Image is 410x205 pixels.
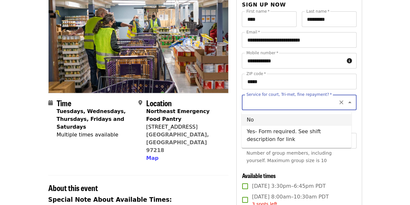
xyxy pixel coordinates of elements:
[252,182,325,190] span: [DATE] 3:30pm–6:45pm PDT
[246,9,270,13] label: First name
[242,11,297,27] input: First name
[246,30,260,34] label: Email
[241,114,351,126] li: No
[345,98,354,107] button: Close
[146,108,210,122] strong: Northeast Emergency Food Pantry
[302,11,357,27] input: Last name
[48,196,172,203] strong: Special Note About Available Times:
[138,100,142,106] i: map-marker-alt icon
[146,132,209,153] a: [GEOGRAPHIC_DATA], [GEOGRAPHIC_DATA] 97218
[242,53,344,69] input: Mobile number
[246,51,278,55] label: Mobile number
[48,100,53,106] i: calendar icon
[306,9,329,13] label: Last name
[146,154,158,162] button: Map
[146,97,172,109] span: Location
[242,74,356,89] input: ZIP code
[242,2,286,8] span: Sign up now
[146,155,158,161] span: Map
[246,93,332,96] label: Service for court, Tri-met, fine repayment?
[57,97,71,109] span: Time
[242,32,356,48] input: Email
[337,98,346,107] button: Clear
[57,131,133,139] div: Multiple times available
[347,58,352,64] i: circle-info icon
[246,72,266,76] label: ZIP code
[57,108,126,130] strong: Tuesdays, Wednesdays, Thursdays, Fridays and Saturdays
[242,171,275,180] span: Available times
[146,123,223,131] div: [STREET_ADDRESS]
[241,126,351,145] li: Yes- Form required. See shift description for link
[48,182,98,193] span: About this event
[246,150,332,163] span: Number of group members, including yourself. Maximum group size is 10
